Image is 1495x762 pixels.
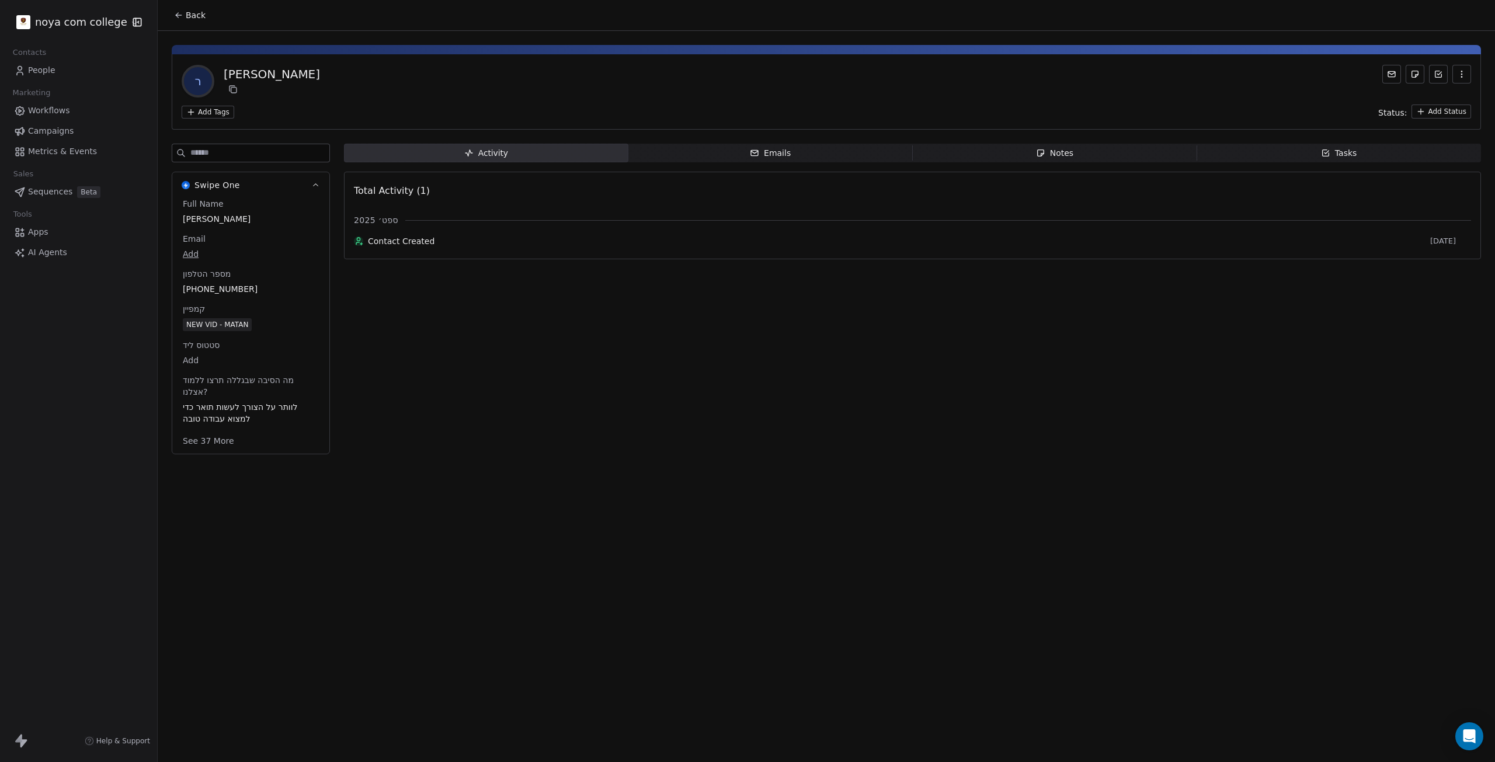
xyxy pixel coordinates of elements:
span: Apps [28,226,48,238]
a: Help & Support [85,736,150,746]
span: Help & Support [96,736,150,746]
span: Add [183,248,319,260]
span: Full Name [180,198,226,210]
a: Campaigns [9,121,148,141]
img: %C3%97%C2%9C%C3%97%C2%95%C3%97%C2%92%C3%97%C2%95%20%C3%97%C2%9E%C3%97%C2%9B%C3%97%C2%9C%C3%97%C2%... [16,15,30,29]
div: Notes [1036,147,1073,159]
span: [DATE] [1430,236,1471,246]
span: AI Agents [28,246,67,259]
span: סטטוס ליד [180,339,222,351]
span: Campaigns [28,125,74,137]
span: Total Activity (1) [354,185,430,196]
span: לוותר על הצורך לעשות תואר כדי למצוא עבודה טובה [183,401,319,425]
span: Back [186,9,206,21]
span: Sequences [28,186,72,198]
span: ספט׳ 2025 [354,214,398,226]
span: Beta [77,186,100,198]
div: Emails [750,147,791,159]
span: Contact Created [368,235,1426,247]
span: Sales [8,165,39,183]
a: Metrics & Events [9,142,148,161]
button: Back [167,5,213,26]
a: SequencesBeta [9,182,148,201]
div: Swipe OneSwipe One [172,198,329,454]
span: מספר הטלפון [180,268,233,280]
div: NEW VID - MATAN [186,319,248,330]
span: [PERSON_NAME] [183,213,319,225]
a: AI Agents [9,243,148,262]
span: ר [184,67,212,95]
span: Workflows [28,105,70,117]
span: People [28,64,55,76]
a: People [9,61,148,80]
div: Tasks [1321,147,1357,159]
span: Swipe One [194,179,240,191]
span: [PHONE_NUMBER] [183,283,319,295]
span: Contacts [8,44,51,61]
span: Marketing [8,84,55,102]
div: Open Intercom Messenger [1455,722,1483,750]
span: noya com college [35,15,127,30]
a: Workflows [9,101,148,120]
button: noya com college [14,12,124,32]
span: Status: [1378,107,1407,119]
img: Swipe One [182,181,190,189]
button: Add Tags [182,106,234,119]
a: Apps [9,222,148,242]
div: [PERSON_NAME] [224,66,320,82]
span: Tools [8,206,37,223]
button: Swipe OneSwipe One [172,172,329,198]
span: מה הסיבה שבגללה תרצו ללמוד אצלנו? [180,374,321,398]
span: Add [183,354,319,366]
span: Email [180,233,208,245]
button: Add Status [1411,105,1471,119]
button: See 37 More [176,430,241,451]
span: קמפיין [180,303,207,315]
span: Metrics & Events [28,145,97,158]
